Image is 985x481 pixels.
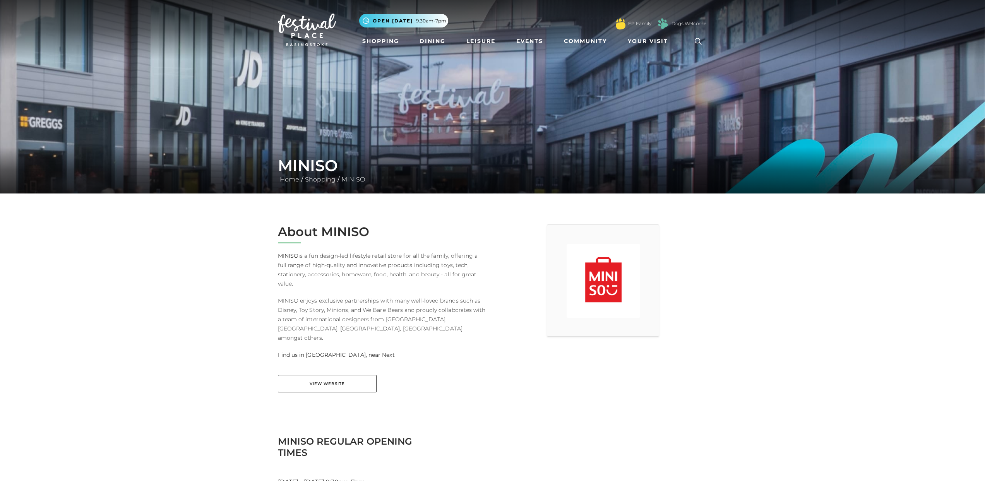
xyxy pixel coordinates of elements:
[339,176,367,183] a: MINISO
[278,436,413,458] h3: MINISO Regular Opening Times
[272,156,713,184] div: / /
[278,251,487,288] p: is a fun design-led lifestyle retail store for all the family, offering a full range of high-qual...
[303,176,337,183] a: Shopping
[278,351,395,358] strong: Find us in [GEOGRAPHIC_DATA], near Next
[513,34,546,48] a: Events
[625,34,675,48] a: Your Visit
[278,156,707,175] h1: MINISO
[416,17,446,24] span: 9.30am-7pm
[359,14,448,27] button: Open [DATE] 9.30am-7pm
[463,34,498,48] a: Leisure
[672,20,707,27] a: Dogs Welcome!
[628,20,651,27] a: FP Family
[628,37,668,45] span: Your Visit
[416,34,449,48] a: Dining
[278,375,377,392] a: View Website
[278,224,487,239] h2: About MINISO
[278,176,301,183] a: Home
[278,14,336,46] img: Festival Place Logo
[373,17,413,24] span: Open [DATE]
[278,252,298,259] strong: MINISO
[561,34,610,48] a: Community
[359,34,402,48] a: Shopping
[278,296,487,342] p: MINISO enjoys exclusive partnerships with many well-loved brands such as Disney, Toy Story, Minio...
